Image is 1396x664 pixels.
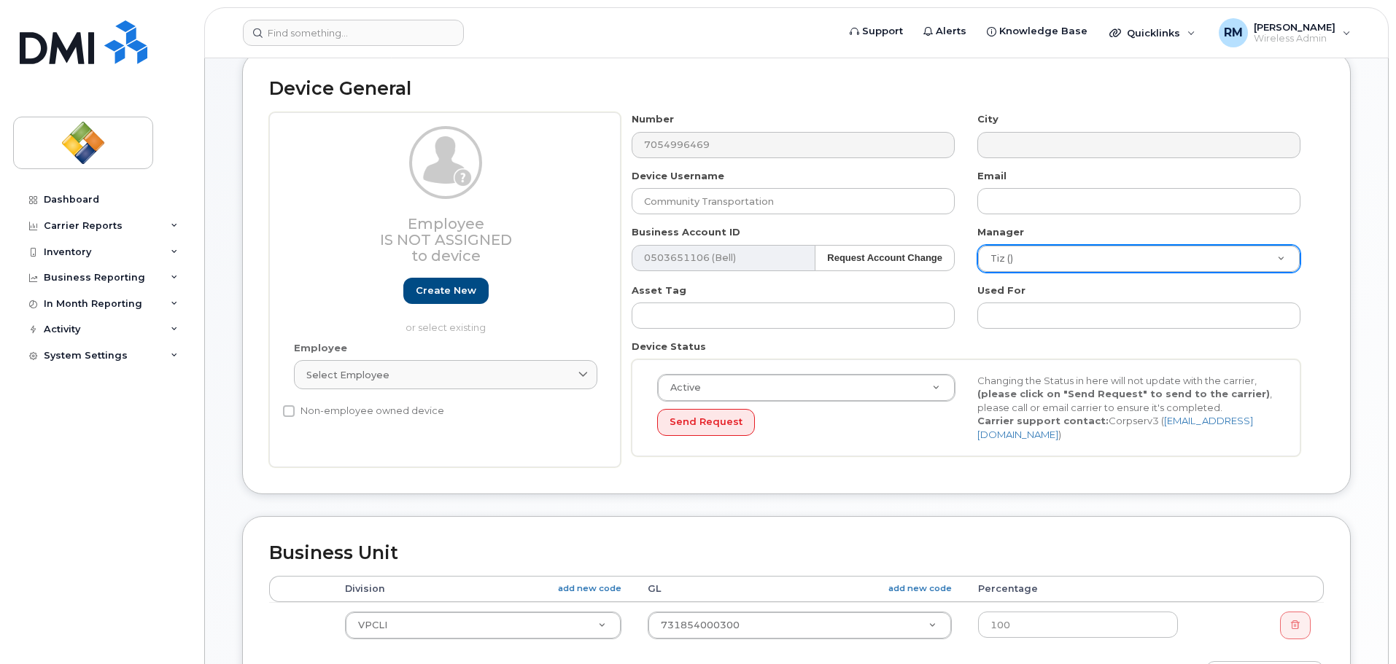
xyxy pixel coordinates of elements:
[294,341,347,355] label: Employee
[977,388,1270,399] strong: (please click on "Send Request" to send to the carrier)
[977,112,998,126] label: City
[632,169,724,183] label: Device Username
[1127,27,1180,39] span: Quicklinks
[632,112,674,126] label: Number
[977,225,1024,239] label: Manager
[632,225,740,239] label: Business Account ID
[936,24,966,39] span: Alerts
[346,612,621,638] a: VPCLI
[332,576,635,602] th: Division
[862,24,903,39] span: Support
[662,381,701,394] span: Active
[977,169,1007,183] label: Email
[358,620,387,630] span: VPCLI
[978,246,1300,272] a: Tiz ()
[632,284,686,297] label: Asset Tag
[657,409,755,436] button: Send Request
[294,216,597,264] h3: Employee
[815,245,955,272] button: Request Account Change
[661,620,740,630] span: 731854000300
[306,368,389,382] span: Select employee
[1099,18,1206,47] div: Quicklinks
[966,374,1287,442] div: Changing the Status in here will not update with the carrier, , please call or email carrier to e...
[411,247,481,265] span: to device
[965,576,1191,602] th: Percentage
[982,252,1013,265] span: Tiz ()
[632,340,706,354] label: Device Status
[283,402,444,420] label: Non-employee owned device
[1254,21,1335,33] span: [PERSON_NAME]
[648,612,950,638] a: 731854000300
[269,79,1324,99] h2: Device General
[558,582,621,595] a: add new code
[827,252,942,263] strong: Request Account Change
[913,17,977,46] a: Alerts
[380,231,512,249] span: Is not assigned
[658,375,955,401] a: Active
[294,321,597,335] p: or select existing
[888,582,952,595] a: add new code
[977,17,1098,46] a: Knowledge Base
[977,415,1109,426] strong: Carrier support contact:
[403,278,489,305] a: Create new
[269,543,1324,563] h2: Business Unit
[977,284,1025,297] label: Used For
[283,405,295,417] input: Non-employee owned device
[243,20,464,46] input: Find something...
[1209,18,1361,47] div: Roderick MacKinnon
[839,17,913,46] a: Support
[294,360,597,389] a: Select employee
[635,576,964,602] th: GL
[1224,24,1243,42] span: RM
[999,24,1087,39] span: Knowledge Base
[1254,33,1335,44] span: Wireless Admin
